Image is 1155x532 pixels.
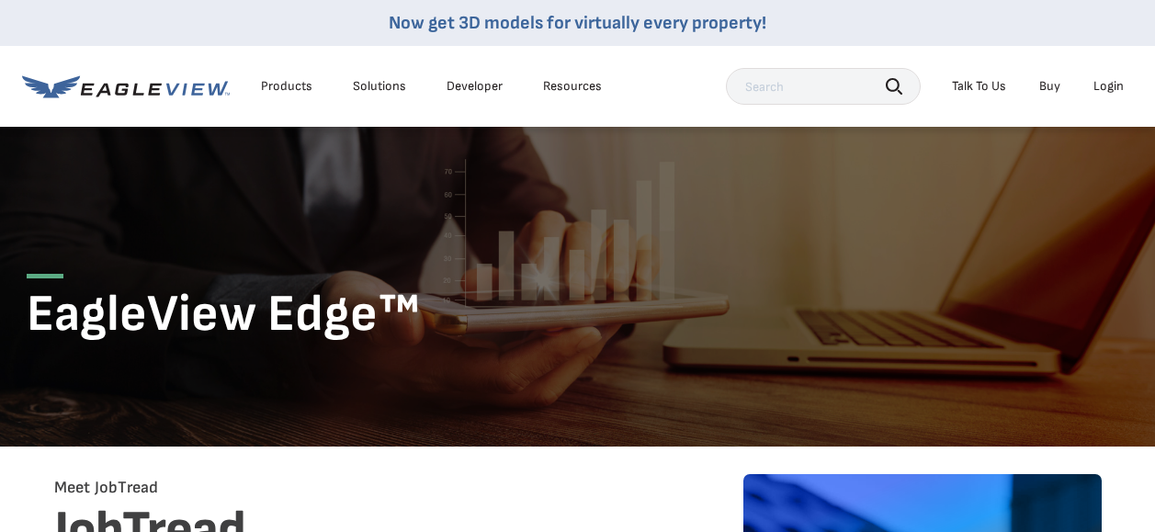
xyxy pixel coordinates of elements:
[726,68,921,105] input: Search
[447,78,503,95] a: Developer
[261,78,312,95] div: Products
[27,274,1129,347] h1: EagleView Edge™
[54,478,159,497] span: Meet JobTread
[353,78,406,95] div: Solutions
[952,78,1006,95] div: Talk To Us
[1093,78,1124,95] div: Login
[543,78,602,95] div: Resources
[389,12,766,34] a: Now get 3D models for virtually every property!
[1039,78,1060,95] a: Buy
